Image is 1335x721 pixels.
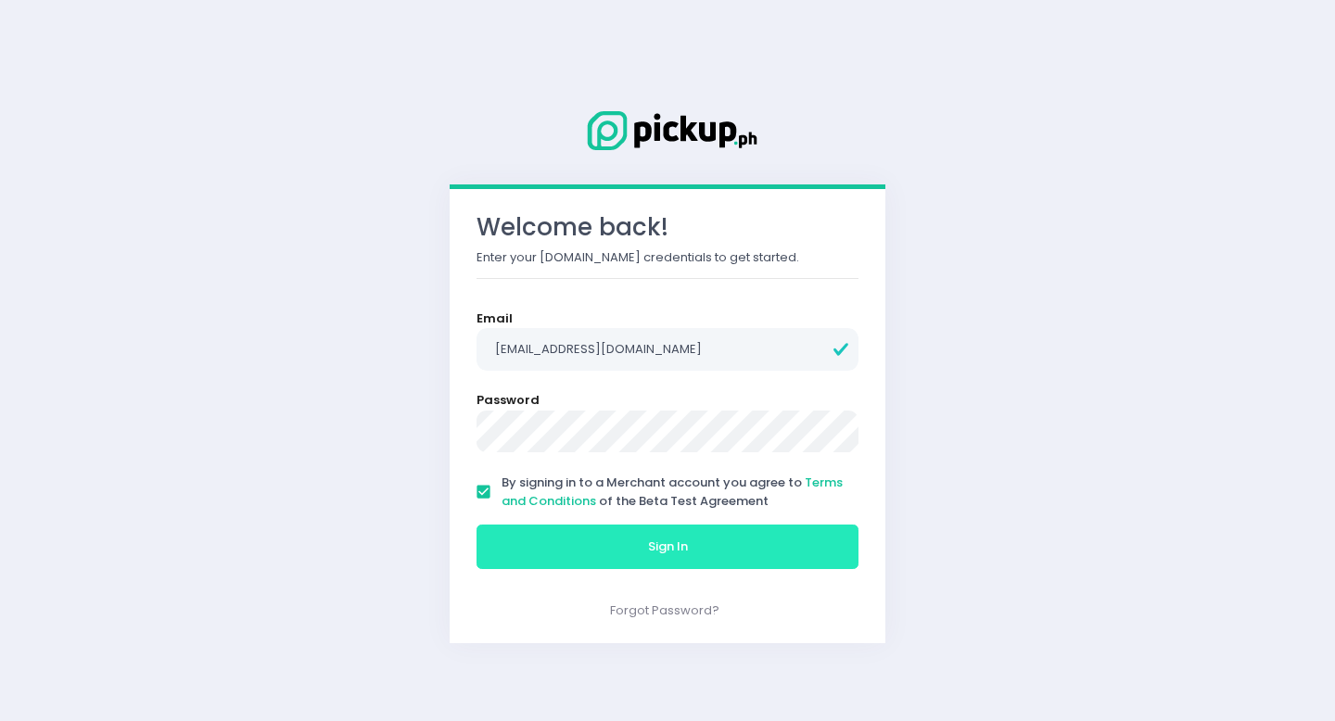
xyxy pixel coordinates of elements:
[477,525,858,569] button: Sign In
[610,601,719,619] a: Forgot Password?
[477,248,858,267] p: Enter your [DOMAIN_NAME] credentials to get started.
[477,328,858,371] input: Email
[502,474,843,510] span: By signing in to a Merchant account you agree to of the Beta Test Agreement
[477,310,513,328] label: Email
[477,391,540,410] label: Password
[477,213,858,242] h3: Welcome back!
[575,108,760,154] img: Logo
[648,538,688,555] span: Sign In
[502,474,843,510] a: Terms and Conditions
